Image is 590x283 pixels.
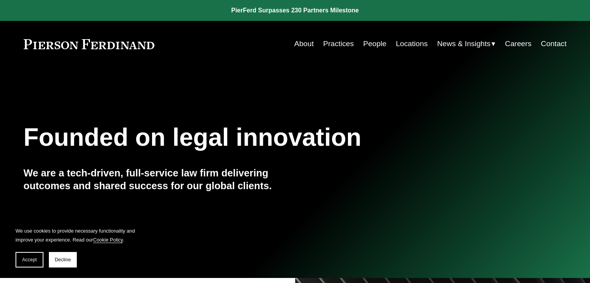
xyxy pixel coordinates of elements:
h1: Founded on legal innovation [24,123,476,152]
a: Contact [541,36,566,51]
a: Locations [396,36,427,51]
button: Accept [16,252,43,267]
a: Careers [505,36,531,51]
a: About [294,36,314,51]
span: Decline [55,257,71,262]
h4: We are a tech-driven, full-service law firm delivering outcomes and shared success for our global... [24,167,295,192]
a: folder dropdown [437,36,496,51]
a: People [363,36,386,51]
span: News & Insights [437,37,491,51]
a: Cookie Policy [93,237,123,243]
button: Decline [49,252,77,267]
span: Accept [22,257,37,262]
section: Cookie banner [8,219,147,275]
a: Practices [323,36,354,51]
p: We use cookies to provide necessary functionality and improve your experience. Read our . [16,226,140,244]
